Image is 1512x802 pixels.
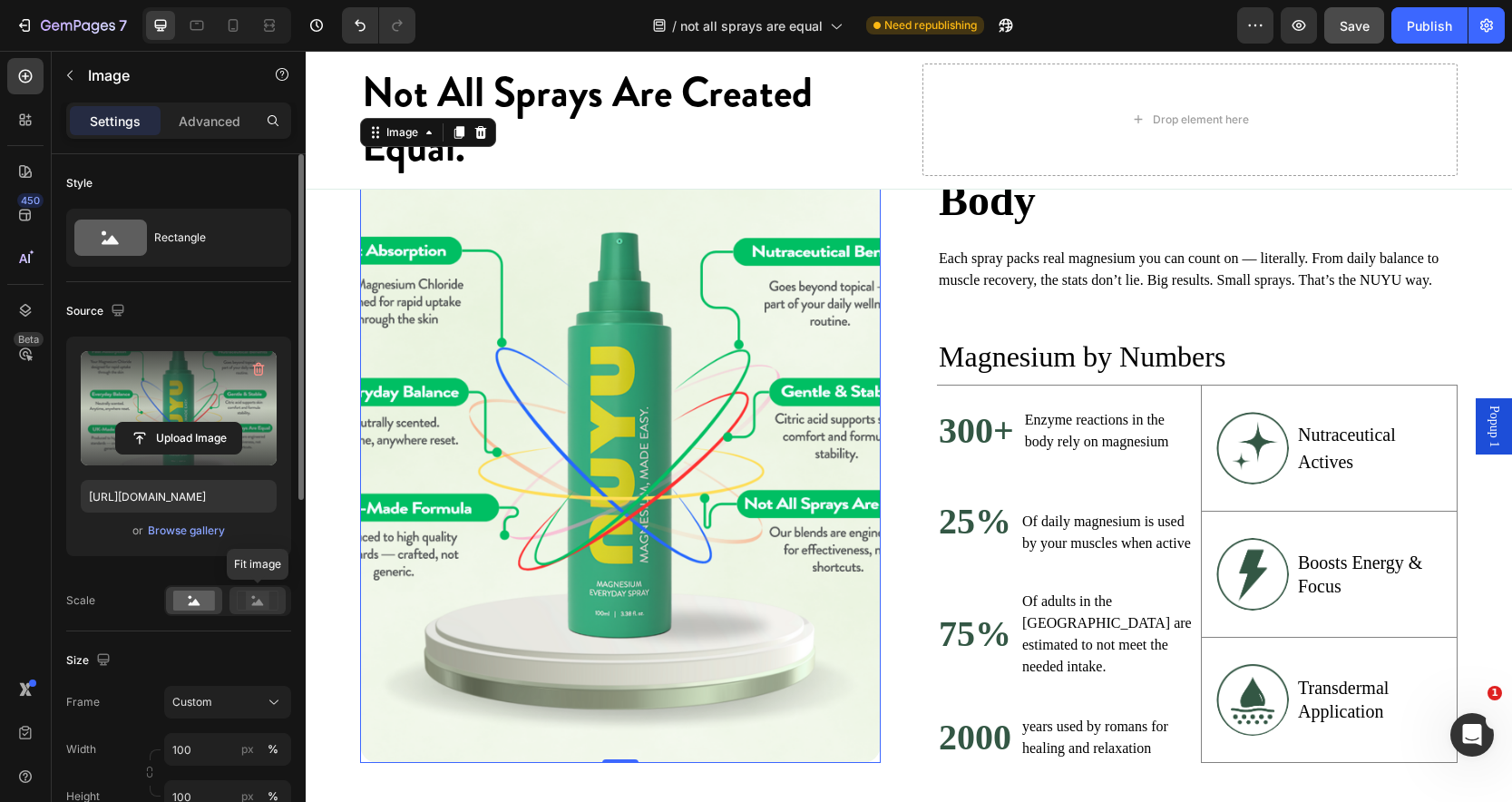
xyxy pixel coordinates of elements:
h2: 300+ [631,355,710,406]
button: px [262,738,284,760]
p: Settings [90,112,141,131]
button: Publish [1391,7,1468,44]
span: not all sprays are equal [680,16,823,35]
button: Browse gallery [147,522,226,540]
div: Rectangle [154,217,265,259]
p: Enzyme reactions in the body rely on magnesium [719,358,886,402]
div: Source [66,299,129,324]
button: % [237,738,259,760]
p: Nutraceutical Actives [992,370,1135,425]
div: Style [66,175,93,191]
div: Size [66,649,114,673]
p: Each spray packs real magnesium you can count on — literally. From daily balance to muscle recove... [633,197,1150,240]
span: Custom [172,694,212,710]
img: gempages_585593503803769527-e77a4189-6fca-4448-9675-5cd7c4694ac6.png [911,361,983,434]
h2: 2000 [631,661,707,712]
span: Need republishing [884,17,977,34]
input: https://example.com/image.jpg [81,480,277,513]
div: Browse gallery [148,523,225,539]
label: Frame [66,694,100,710]
div: 450 [17,193,44,208]
button: Upload Image [115,422,242,455]
div: Publish [1407,16,1452,35]
p: 7 [119,15,127,36]
div: % [268,741,278,758]
iframe: Intercom live chat [1450,713,1494,757]
p: Advanced [179,112,240,131]
p: Image [88,64,242,86]
div: Beta [14,332,44,347]
p: Boosts Energy & Focus [992,500,1135,547]
div: Drop element here [847,62,943,76]
span: Popup 1 [1179,355,1197,396]
div: Image [77,73,116,90]
img: gempages_585593503803769527-e46c3261-8b0f-4888-8e7a-e1e12efdfeab.png [911,487,983,560]
h2: 25% [631,445,707,496]
img: gempages_585593503803769527-bdaa7ac7-c87b-4e8a-bcbc-28dee78b0687.png [54,64,575,712]
button: Custom [164,686,291,719]
button: 7 [7,7,135,44]
span: / [672,16,677,35]
p: Of adults in the [GEOGRAPHIC_DATA] are estimated to not meet the needed intake. [717,540,886,627]
button: Save [1324,7,1384,44]
h2: Not All Sprays Are Created Equal. [54,13,590,125]
p: Transdermal Application [992,625,1135,672]
p: years used by romans for healing and relaxation [717,665,886,709]
span: or [132,520,143,542]
h2: 75% [631,558,707,609]
div: px [241,741,254,758]
h2: Magnesium by Numbers [631,286,1152,328]
input: px% [164,733,291,766]
iframe: Design area [306,51,1512,802]
label: Width [66,741,96,758]
img: gempages_585593503803769527-4ff1a3b0-fb21-45d9-92d7-122d7f8686ba.png [911,612,983,685]
span: 1 [1488,686,1502,700]
div: Scale [66,592,95,609]
p: Of daily magnesium is used by your muscles when active [717,460,886,504]
div: Undo/Redo [342,7,415,44]
span: Save [1340,18,1370,34]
